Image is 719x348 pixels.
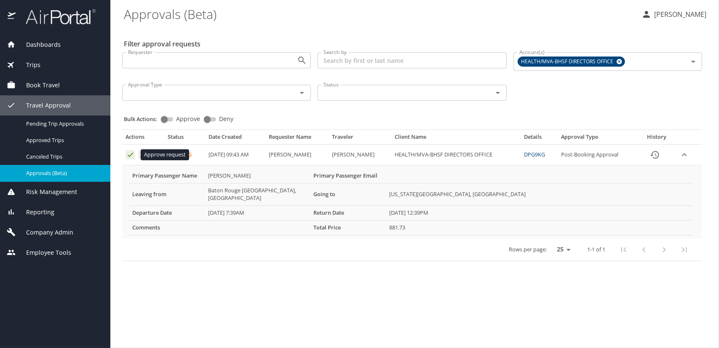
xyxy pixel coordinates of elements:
td: HEALTH/MVA-BHSF DIRECTORS OFFICE [392,145,521,165]
table: Approval table [122,133,702,261]
button: Open [296,54,308,66]
span: Approved Trips [26,136,100,144]
th: Approval Type [558,133,639,144]
input: Search by first or last name [318,52,506,68]
th: Actions [122,133,164,144]
img: airportal-logo.png [16,8,96,25]
p: Bulk Actions: [124,115,164,123]
td: 881.73 [386,220,692,235]
th: Departure Date [129,205,205,220]
span: Risk Management [16,187,77,197]
button: expand row [678,148,691,161]
div: HEALTH/MVA-BHSF DIRECTORS OFFICE [518,57,625,67]
h1: Approvals (Beta) [124,1,635,27]
td: [PERSON_NAME] [329,145,392,165]
td: Post-Booking Approval [558,145,639,165]
span: Travel Approval [16,101,71,110]
button: Open [296,87,308,99]
a: DPG9KG [524,151,545,158]
th: Leaving from [129,183,205,205]
th: Date Created [205,133,266,144]
th: Going to [310,183,386,205]
th: History [639,133,675,144]
button: [PERSON_NAME] [638,7,710,22]
img: icon-airportal.png [8,8,16,25]
span: Company Admin [16,228,73,237]
td: [DATE] 7:39AM [205,205,310,220]
th: Traveler [329,133,392,144]
span: Employee Tools [16,248,71,257]
th: Requester Name [265,133,329,144]
td: [PERSON_NAME] [265,145,329,165]
th: Primary Passenger Name [129,169,205,183]
th: Return Date [310,205,386,220]
span: Deny [219,116,233,122]
th: Comments [129,220,205,235]
th: Total Price [310,220,386,235]
span: Book Travel [16,81,60,90]
button: Open [687,56,699,67]
span: HEALTH/MVA-BHSF DIRECTORS OFFICE [518,57,619,66]
td: [DATE] 09:43 AM [205,145,266,165]
span: Dashboards [16,40,61,49]
h2: Filter approval requests [124,37,200,51]
button: History [645,145,665,165]
p: 1-1 of 1 [587,247,605,252]
td: [DATE] 12:39PM [386,205,692,220]
th: Primary Passenger Email [310,169,386,183]
td: [PERSON_NAME] [205,169,310,183]
th: Client Name [392,133,521,144]
table: More info for approvals [129,169,692,235]
td: Baton Rouge [GEOGRAPHIC_DATA], [GEOGRAPHIC_DATA] [205,183,310,205]
select: rows per page [550,243,574,256]
td: Pending [164,145,205,165]
span: Canceled Trips [26,153,100,161]
span: Pending Trip Approvals [26,120,100,128]
span: Reporting [16,208,54,217]
span: Approvals (Beta) [26,169,100,177]
p: Rows per page: [509,247,547,252]
p: [PERSON_NAME] [652,9,706,19]
span: Trips [16,60,40,70]
th: Details [521,133,558,144]
td: [US_STATE][GEOGRAPHIC_DATA], [GEOGRAPHIC_DATA] [386,183,692,205]
button: Deny request [138,150,147,159]
button: Open [492,87,504,99]
th: Status [164,133,205,144]
span: Approve [176,116,200,122]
